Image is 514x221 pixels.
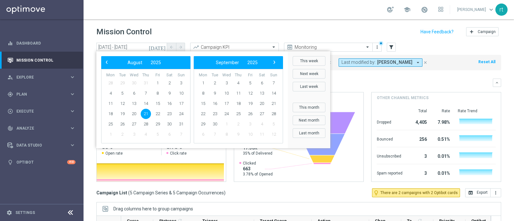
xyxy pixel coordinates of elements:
span: 6 [129,88,139,98]
span: 18 [233,98,244,109]
span: 22 [153,109,163,119]
th: weekday [152,72,164,78]
span: 4 [105,88,116,98]
span: Clicked [243,161,273,166]
span: 8 [221,129,232,140]
ng-select: Monitoring [284,43,373,52]
span: 21 [269,98,279,109]
span: 17 [221,98,232,109]
span: 2 [117,129,128,140]
span: 27 [129,119,139,129]
span: 3 [245,119,255,129]
span: 5 [117,88,128,98]
span: 29 [198,119,208,129]
div: rt [495,4,508,16]
button: arrow_back [167,43,176,52]
bs-datepicker-navigation-view: ​ ​ ​ [103,58,186,67]
span: 11 [233,88,244,98]
h1: Mission Control [96,27,152,37]
span: 1 [105,129,116,140]
div: 256 [410,133,427,144]
th: weekday [256,72,268,78]
span: 12 [245,88,255,98]
button: This week [293,56,325,66]
span: 7 [269,78,279,88]
a: [PERSON_NAME]keyboard_arrow_down [456,5,495,14]
i: gps_fixed [7,91,13,97]
input: Select date range [96,43,167,52]
button: 2025 [243,58,262,67]
div: Row Groups [113,206,193,211]
i: settings [6,210,12,216]
div: Mission Control [7,58,76,63]
span: 22 [198,109,208,119]
th: weekday [164,72,175,78]
span: 18 [105,109,116,119]
span: Explore [16,75,69,79]
span: 10 [245,129,255,140]
div: person_search Explore keyboard_arrow_right [7,75,76,80]
span: 9 [164,88,174,98]
th: weekday [244,72,256,78]
span: 20 [257,98,267,109]
span: 26 [245,109,255,119]
i: arrow_drop_down [415,60,421,65]
i: [DATE] [149,44,166,50]
span: ( [128,190,130,196]
button: Reset All [478,58,496,65]
i: keyboard_arrow_right [69,91,75,97]
span: 6 [164,129,174,140]
multiple-options-button: Export to CSV [465,190,501,195]
div: Data Studio keyboard_arrow_right [7,143,76,148]
button: 2025 [146,58,165,67]
div: Unsubscribed [377,150,403,161]
span: 663 [243,166,273,172]
span: school [403,6,411,13]
span: 11 [105,98,116,109]
span: Drag columns here to group campaigns [113,206,193,211]
span: 4 [257,119,267,129]
span: There are 2 campaigns with 2 Optibot cards [380,190,458,196]
th: weekday [105,72,117,78]
span: 13 [257,88,267,98]
span: 35% of Delivered [243,151,272,156]
span: [PERSON_NAME] [377,60,412,65]
span: 15 [153,98,163,109]
button: filter_alt [387,43,396,52]
button: equalizer Dashboard [7,41,76,46]
button: gps_fixed Plan keyboard_arrow_right [7,92,76,97]
span: 29 [153,119,163,129]
button: [DATE] [148,43,167,52]
div: play_circle_outline Execute keyboard_arrow_right [7,109,76,114]
th: weekday [117,72,128,78]
a: Dashboard [16,35,75,52]
button: add Campaign [466,27,499,36]
span: 2 [210,78,220,88]
div: 7.98% [435,116,450,127]
span: 16 [164,98,174,109]
div: 3 [410,167,427,178]
div: Analyze [7,125,69,131]
button: track_changes Analyze keyboard_arrow_right [7,126,76,131]
span: › [270,58,279,66]
span: 5 [269,119,279,129]
span: 28 [141,119,151,129]
div: Mission Control [7,52,75,69]
a: Optibot [16,154,67,171]
span: Data Studio [16,143,69,147]
span: 23 [210,109,220,119]
span: 8 [153,88,163,98]
span: ‹ [102,58,111,66]
ng-select: Campaign KPI [190,43,279,52]
button: September [212,58,243,67]
i: add [469,29,474,34]
i: keyboard_arrow_right [69,108,75,114]
input: Have Feedback? [421,30,454,34]
i: keyboard_arrow_down [495,81,499,85]
i: trending_up [193,44,199,50]
span: 29 [117,78,128,88]
div: lightbulb Optibot +10 [7,160,76,165]
span: 10 [176,88,186,98]
div: 4,405 [410,116,427,127]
